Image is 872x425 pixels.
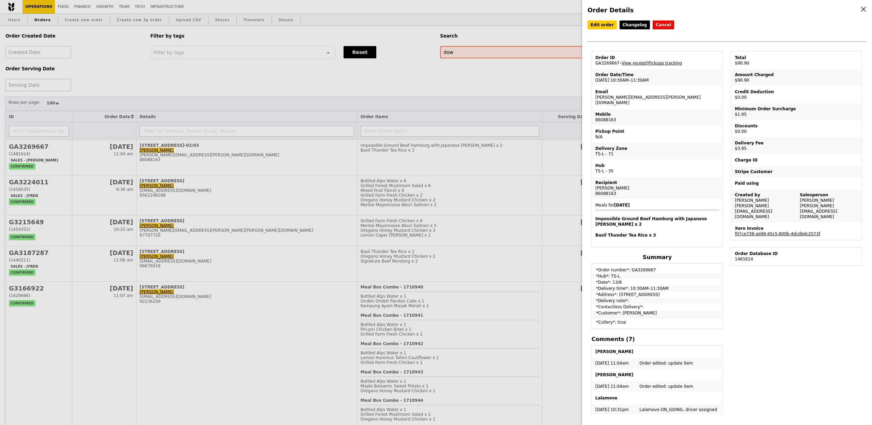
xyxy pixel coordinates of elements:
div: Order Database ID [735,251,859,256]
td: *Delivery note*: [593,298,722,303]
td: TS-L - 35 [593,160,722,176]
td: *Address*: [STREET_ADDRESS] [593,292,722,297]
div: Delivery Zone [595,146,719,151]
td: GA3269667 [593,52,722,69]
div: Credit Deduction [735,89,859,95]
td: Lalamove ON_GOING, driver assigned [637,404,722,415]
td: $0.00 [732,121,861,137]
td: Order edited: update item [637,358,722,369]
div: Paid using [735,181,859,186]
td: *Order number*: GA3269667 [593,264,722,273]
div: Discounts [735,123,859,129]
td: [DATE] 10:30AM–11:30AM [593,69,722,86]
div: Hub [595,163,719,168]
div: Xero Invoice [735,226,859,231]
b: Lalamove [595,396,617,400]
td: $1.95 [732,103,861,120]
td: [PERSON_NAME] [PERSON_NAME][EMAIL_ADDRESS][DOMAIN_NAME] [732,189,797,222]
b: [DATE] [614,203,630,208]
td: [PERSON_NAME] [PERSON_NAME][EMAIL_ADDRESS][DOMAIN_NAME] [797,189,862,222]
div: Stripe Customer [735,169,859,174]
a: f07ce738-ad49-45c5-800b-4dcdbdc2573f [735,231,820,236]
td: *Contactless Delivery*: [593,304,722,310]
td: TS-L - 71 [593,143,722,159]
span: [DATE] 10:31pm [595,407,629,412]
td: 86088163 [593,109,722,125]
td: *Delivery time*: 10:30AM–11:30AM [593,286,722,291]
h4: Basil Thunder Tea Rice x 3 [595,232,719,238]
div: Order Date/Time [595,72,719,77]
h4: Comments (7) [592,336,723,342]
span: Meals for [595,203,719,238]
div: Email [595,89,719,95]
a: View receipt [622,61,647,66]
div: 86088163 [595,191,719,196]
td: $0.00 [732,86,861,103]
td: $90.90 [732,69,861,86]
span: [DATE] 11:04am [595,361,629,366]
b: [PERSON_NAME] [595,349,634,354]
td: $3.95 [732,138,861,154]
b: [PERSON_NAME] [595,372,634,377]
h4: Impossible Ground Beef Hamburg with Japanese [PERSON_NAME] x 2 [595,216,719,227]
td: *Cutlery*: true [593,320,722,328]
div: Order ID [595,55,719,60]
div: Total [735,55,859,60]
td: 1481614 [732,248,861,265]
div: Charge ID [735,157,859,163]
a: Pickupp tracking [648,61,682,66]
td: $90.90 [732,52,861,69]
div: Amount Charged [735,72,859,77]
span: – [620,61,622,66]
div: Pickup Point [595,129,719,134]
div: Salesperson [800,192,859,198]
td: Order edited: update item [637,381,722,392]
h4: Summary [592,254,723,260]
a: Edit order [587,20,617,29]
span: Order Details [587,6,634,14]
div: Mobile [595,112,719,117]
button: Cancel [653,20,674,29]
td: *Hub*: TS-L [593,273,722,279]
div: [PERSON_NAME] [595,185,719,191]
td: N/A [593,126,722,142]
div: Delivery Fee [735,140,859,146]
a: Changelog [620,20,650,29]
td: *Date*: 13/8 [593,280,722,285]
span: [DATE] 11:04am [595,384,629,389]
div: Recipient [595,180,719,185]
td: [PERSON_NAME][EMAIL_ADDRESS][PERSON_NAME][DOMAIN_NAME] [593,86,722,108]
div: Created by [735,192,794,198]
td: *Customer*: [PERSON_NAME] [593,310,722,319]
div: Minimum Order Surcharge [735,106,859,112]
span: | [647,61,682,66]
